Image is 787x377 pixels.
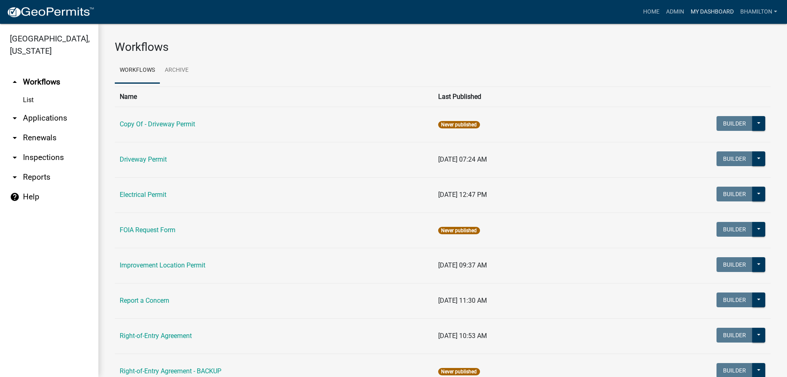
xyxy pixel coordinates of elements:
i: arrow_drop_down [10,153,20,162]
a: bhamilton [737,4,780,20]
i: arrow_drop_down [10,133,20,143]
button: Builder [716,116,753,131]
span: [DATE] 11:30 AM [438,297,487,304]
i: help [10,192,20,202]
span: [DATE] 10:53 AM [438,332,487,340]
a: Driveway Permit [120,155,167,163]
span: [DATE] 07:24 AM [438,155,487,163]
span: [DATE] 12:47 PM [438,191,487,199]
button: Builder [716,151,753,166]
a: Copy Of - Driveway Permit [120,120,195,128]
a: Workflows [115,57,160,84]
a: My Dashboard [687,4,737,20]
i: arrow_drop_up [10,77,20,87]
span: Never published [438,121,480,128]
span: Never published [438,227,480,234]
button: Builder [716,187,753,201]
a: Right-of-Entry Agreement - BACKUP [120,367,221,375]
h3: Workflows [115,40,771,54]
i: arrow_drop_down [10,113,20,123]
a: Home [640,4,663,20]
button: Builder [716,328,753,343]
th: Name [115,87,433,107]
a: Admin [663,4,687,20]
button: Builder [716,292,753,307]
i: arrow_drop_down [10,172,20,182]
button: Builder [716,257,753,272]
span: Never published [438,368,480,375]
span: [DATE] 09:37 AM [438,261,487,269]
a: FOIA Request Form [120,226,175,234]
button: Builder [716,222,753,237]
th: Last Published [433,87,601,107]
a: Electrical Permit [120,191,166,199]
a: Right-of-Entry Agreement [120,332,192,340]
a: Archive [160,57,193,84]
a: Improvement Location Permit [120,261,205,269]
a: Report a Concern [120,297,169,304]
